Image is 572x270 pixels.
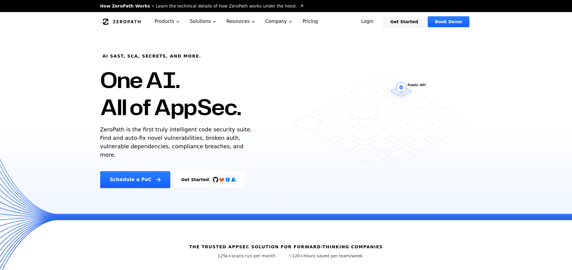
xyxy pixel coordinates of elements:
a: How ZeroPath WorksLearn the technical details of how ZeroPath works under the hood. [100,3,304,9]
span: Learn the technical details of how ZeroPath works under the hood. [156,3,297,9]
span: ~120+ [289,253,304,258]
a: Book Demo [428,16,469,27]
a: Get StartedGitHubGitLabAzure [174,171,245,188]
nav: Global [93,12,479,31]
button: Products [150,12,185,31]
span: 125k+ [218,253,232,258]
button: Resources [222,12,260,31]
button: Solutions [185,12,222,31]
a: Schedule a PoC [100,171,171,188]
svg: Bitbucket [224,176,231,183]
button: Company [260,12,298,31]
p: hours saved per team/week [289,253,363,259]
h6: AI SAST, SCA, Secrets, and more. [103,53,201,59]
h6: The Trusted AppSec solution for forward-thinking companies [189,244,383,250]
a: Get Started [383,16,425,27]
img: Azure [231,177,236,182]
h1: One AI. All of AppSec. [100,66,241,121]
p: scans run per month [209,253,284,259]
img: GitLab [216,174,228,186]
span: How ZeroPath Works [100,3,150,9]
a: Login [354,16,381,27]
a: Pricing [298,12,323,31]
p: ZeroPath is the first truly intelligent code security suite. Find and auto-fix novel vulnerabilit... [100,125,255,159]
img: GitHub [213,177,218,182]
